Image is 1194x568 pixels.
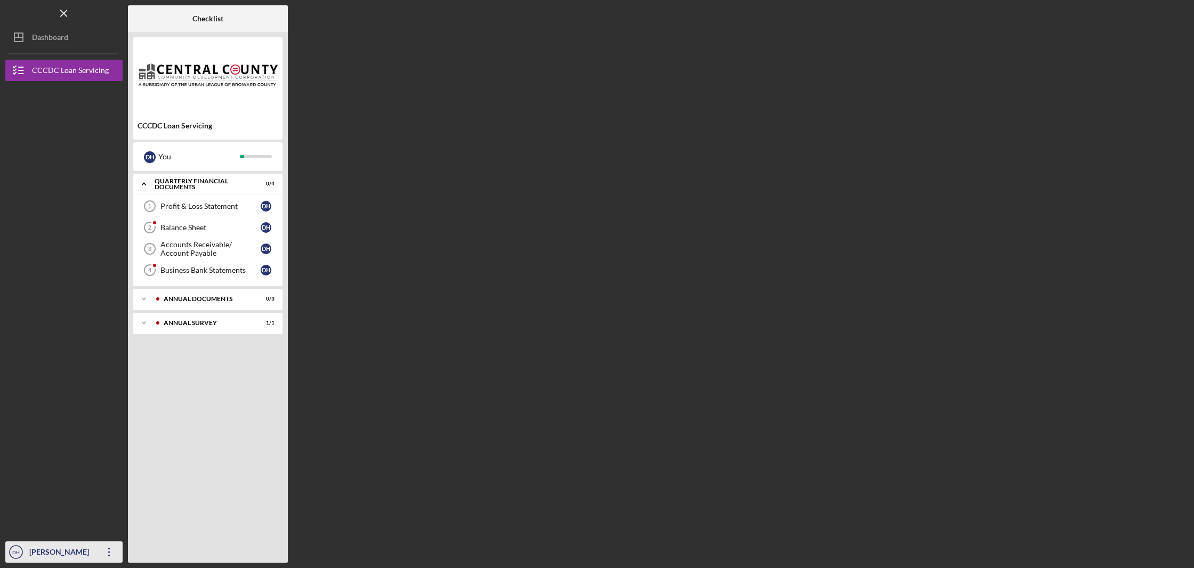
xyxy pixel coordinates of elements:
[148,224,151,231] tspan: 2
[12,549,20,555] text: DH
[133,43,283,107] img: Product logo
[160,240,261,257] div: Accounts Receivable/ Account Payable
[139,196,277,217] a: 1Profit & Loss StatementDH
[5,27,123,48] button: Dashboard
[148,203,151,209] tspan: 1
[155,178,248,190] div: Quarterly Financial Documents
[158,148,240,166] div: You
[32,27,68,51] div: Dashboard
[148,246,151,252] tspan: 3
[192,14,223,23] b: Checklist
[32,60,109,84] div: CCCDC Loan Servicing
[255,181,275,187] div: 0 / 4
[148,267,152,273] tspan: 4
[261,222,271,233] div: D H
[261,265,271,275] div: D H
[261,244,271,254] div: D H
[164,320,248,326] div: Annual Survey
[138,121,278,130] div: CCCDC Loan Servicing
[164,296,248,302] div: Annual Documents
[5,541,123,563] button: DH[PERSON_NAME]
[261,201,271,212] div: D H
[139,217,277,238] a: 2Balance SheetDH
[139,259,277,281] a: 4Business Bank StatementsDH
[160,223,261,232] div: Balance Sheet
[144,151,156,163] div: D H
[255,296,275,302] div: 0 / 3
[27,541,96,565] div: [PERSON_NAME]
[5,60,123,81] button: CCCDC Loan Servicing
[255,320,275,326] div: 1 / 1
[139,238,277,259] a: 3Accounts Receivable/ Account PayableDH
[160,202,261,210] div: Profit & Loss Statement
[160,266,261,274] div: Business Bank Statements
